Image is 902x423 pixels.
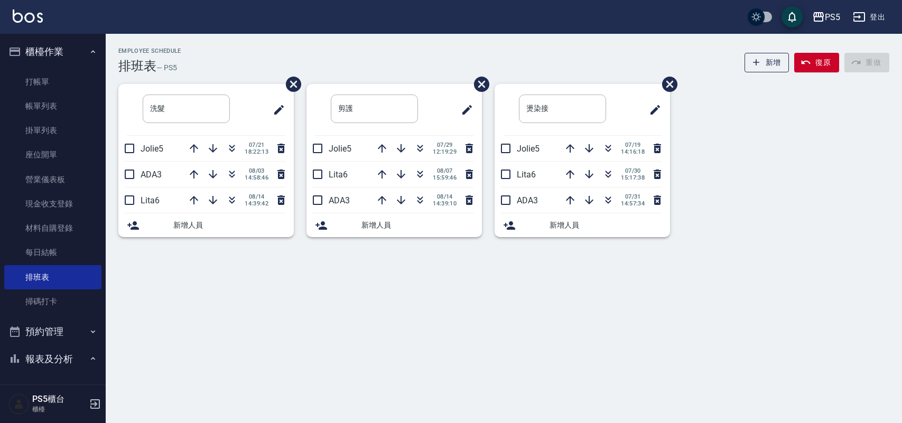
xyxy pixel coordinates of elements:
[4,345,101,373] button: 報表及分析
[32,394,86,405] h5: PS5櫃台
[745,53,789,72] button: 新增
[306,213,482,237] div: 新增人員
[278,69,303,100] span: 刪除班表
[454,97,473,123] span: 修改班表的標題
[4,94,101,118] a: 帳單列表
[517,195,538,205] span: ADA3
[4,118,101,143] a: 掛單列表
[245,167,268,174] span: 08/03
[13,10,43,23] img: Logo
[794,53,839,72] button: 復原
[517,170,536,180] span: Lita6
[808,6,844,28] button: PS5
[433,148,457,155] span: 12:19:29
[4,216,101,240] a: 材料自購登錄
[173,220,285,231] span: 新增人員
[329,170,348,180] span: Lita6
[849,7,889,27] button: 登出
[621,174,645,181] span: 15:17:38
[4,38,101,65] button: 櫃檯作業
[654,69,679,100] span: 刪除班表
[4,377,101,401] a: 報表目錄
[433,167,457,174] span: 08/07
[495,213,670,237] div: 新增人員
[118,59,156,73] h3: 排班表
[433,142,457,148] span: 07/29
[32,405,86,414] p: 櫃檯
[245,142,268,148] span: 07/21
[621,167,645,174] span: 07/30
[4,192,101,216] a: 現金收支登錄
[361,220,473,231] span: 新增人員
[143,95,230,123] input: 排版標題
[519,95,606,123] input: 排版標題
[156,62,177,73] h6: — PS5
[245,200,268,207] span: 14:39:42
[825,11,840,24] div: PS5
[782,6,803,27] button: save
[4,167,101,192] a: 營業儀表板
[643,97,662,123] span: 修改班表的標題
[433,174,457,181] span: 15:59:46
[141,195,160,205] span: Lita6
[466,69,491,100] span: 刪除班表
[4,318,101,345] button: 預約管理
[331,95,418,123] input: 排版標題
[8,393,30,415] img: Person
[621,193,645,200] span: 07/31
[118,213,294,237] div: 新增人員
[4,265,101,289] a: 排班表
[266,97,285,123] span: 修改班表的標題
[4,289,101,314] a: 掃碼打卡
[433,200,457,207] span: 14:39:10
[550,220,662,231] span: 新增人員
[621,148,645,155] span: 14:16:18
[4,240,101,265] a: 每日結帳
[433,193,457,200] span: 08/14
[621,142,645,148] span: 07/19
[245,148,268,155] span: 18:22:13
[329,195,350,205] span: ADA3
[329,144,351,154] span: Jolie5
[4,143,101,167] a: 座位開單
[621,200,645,207] span: 14:57:34
[517,144,540,154] span: Jolie5
[4,70,101,94] a: 打帳單
[141,170,162,180] span: ADA3
[245,174,268,181] span: 14:58:46
[118,48,181,54] h2: Employee Schedule
[245,193,268,200] span: 08/14
[141,144,163,154] span: Jolie5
